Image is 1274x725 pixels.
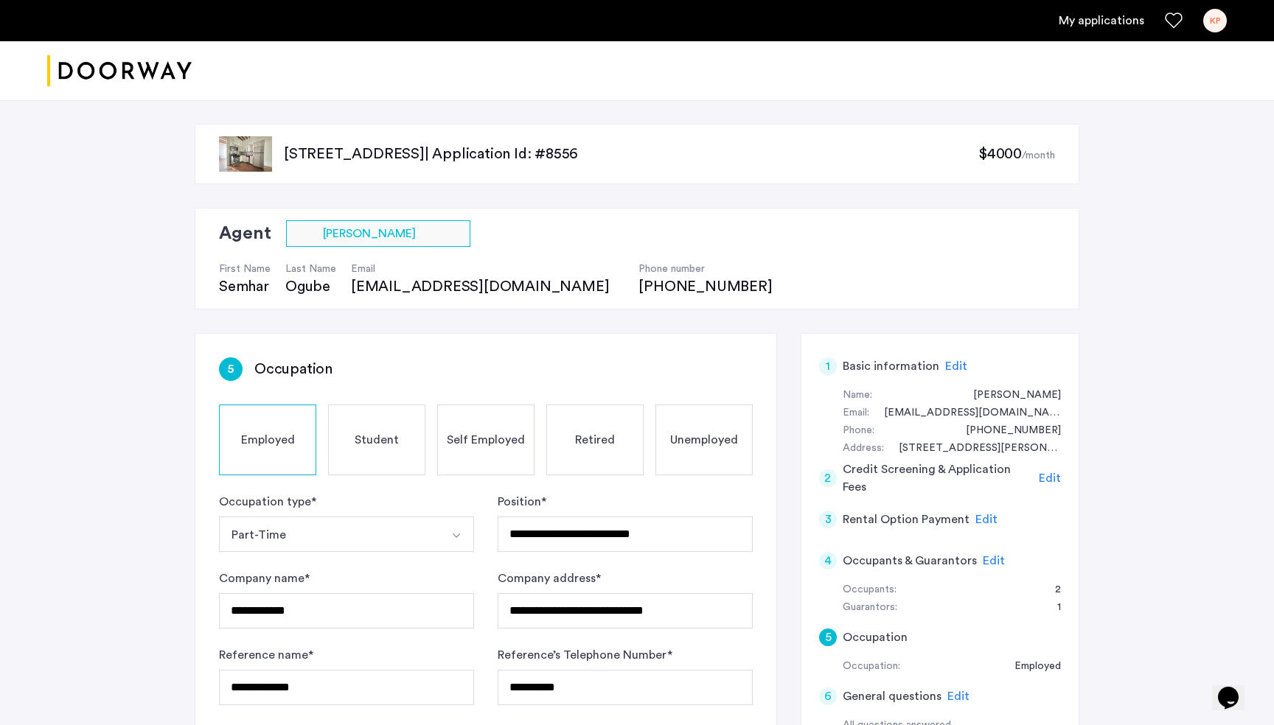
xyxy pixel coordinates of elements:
[284,144,978,164] p: [STREET_ADDRESS] | Application Id: #8556
[843,440,884,458] div: Address:
[884,440,1061,458] div: 54 Lewis Avenue, #3F
[1000,658,1061,676] div: Employed
[285,276,336,297] div: Ogube
[843,628,908,646] h5: Occupation
[1059,12,1144,29] a: My application
[447,431,525,449] span: Self Employed
[219,276,271,297] div: Semhar
[951,422,1061,440] div: +13309419578
[355,431,399,449] span: Student
[947,690,970,702] span: Edit
[819,628,837,646] div: 5
[958,387,1061,404] div: Kai Parker
[1165,12,1183,29] a: Favorites
[219,570,310,587] label: Company name *
[47,43,192,99] a: Cazamio logo
[498,493,546,511] label: Position *
[351,276,624,297] div: [EMAIL_ADDRESS][DOMAIN_NAME]
[843,599,897,617] div: Guarantors:
[439,516,474,552] button: Select option
[978,147,1022,161] span: $4000
[219,262,271,276] h4: First Name
[575,431,615,449] span: Retired
[983,555,1005,567] span: Edit
[498,646,672,664] label: Reference’s Telephone Number *
[869,404,1061,422] div: luka@whatsgoodluka.com
[638,262,772,276] h4: Phone number
[1039,472,1061,484] span: Edit
[1212,666,1259,710] iframe: chat widget
[843,387,872,404] div: Name:
[285,262,336,276] h4: Last Name
[945,360,967,372] span: Edit
[843,404,869,422] div: Email:
[975,514,998,525] span: Edit
[219,136,272,172] img: apartment
[219,493,316,511] label: Occupation type *
[1203,9,1227,32] div: KP
[219,516,439,552] button: Select option
[1040,581,1061,599] div: 2
[670,431,738,449] span: Unemployed
[219,646,313,664] label: Reference name *
[843,552,977,570] h5: Occupants & Guarantors
[1022,150,1055,161] sub: /month
[1042,599,1061,617] div: 1
[843,687,941,705] h5: General questions
[843,511,970,528] h5: Rental Option Payment
[351,262,624,276] h4: Email
[843,460,1034,496] h5: Credit Screening & Application Fees
[819,511,837,528] div: 3
[819,357,837,375] div: 1
[843,581,897,599] div: Occupants:
[843,357,939,375] h5: Basic information
[241,431,295,449] span: Employed
[219,357,243,381] div: 5
[819,552,837,570] div: 4
[819,687,837,705] div: 6
[819,469,837,487] div: 2
[219,220,271,247] h2: Agent
[638,276,772,297] div: [PHONE_NUMBER]
[498,570,601,587] label: Company address *
[254,359,333,379] h3: Occupation
[450,530,462,542] img: arrow
[843,422,874,440] div: Phone:
[843,658,900,676] div: Occupation:
[47,43,192,99] img: logo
